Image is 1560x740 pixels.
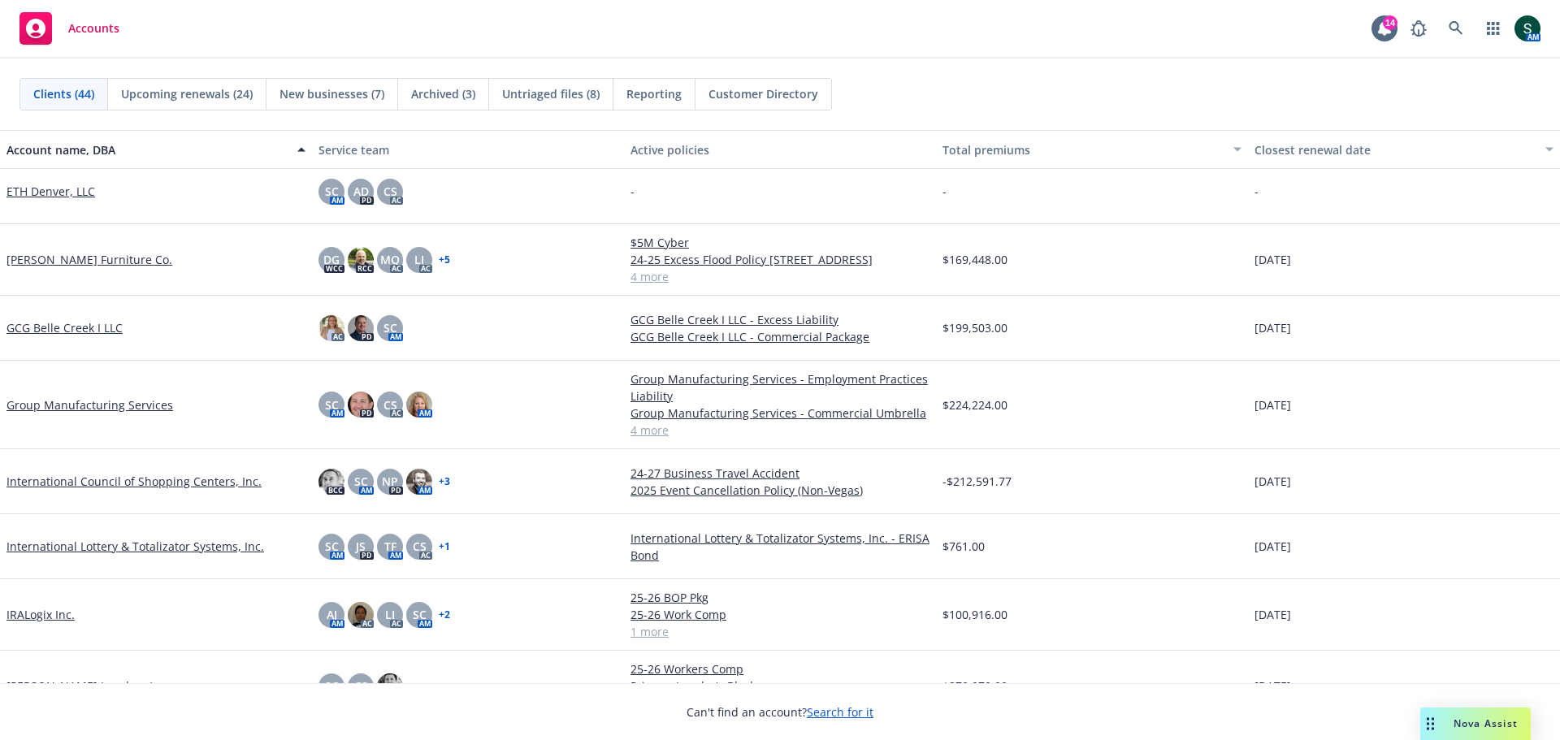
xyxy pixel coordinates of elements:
[318,469,344,495] img: photo
[325,183,339,200] span: SC
[630,141,929,158] div: Active policies
[630,183,635,200] span: -
[630,234,929,251] a: $5M Cyber
[1254,606,1291,623] span: [DATE]
[630,405,929,422] a: Group Manufacturing Services - Commercial Umbrella
[1402,12,1435,45] a: Report a Bug
[1254,538,1291,555] span: [DATE]
[383,396,397,413] span: CS
[325,538,339,555] span: SC
[942,141,1224,158] div: Total premiums
[312,130,624,169] button: Service team
[1254,183,1259,200] span: -
[1254,251,1291,268] span: [DATE]
[325,396,339,413] span: SC
[942,183,947,200] span: -
[413,538,427,555] span: CS
[6,396,173,413] a: Group Manufacturing Services
[6,606,75,623] a: IRALogix Inc.
[325,677,339,695] span: SC
[687,703,873,721] span: Can't find an account?
[348,602,374,628] img: photo
[942,251,1007,268] span: $169,448.00
[630,268,929,285] a: 4 more
[279,85,384,102] span: New businesses (7)
[942,473,1012,490] span: -$212,591.77
[33,85,94,102] span: Clients (44)
[708,85,818,102] span: Customer Directory
[318,315,344,341] img: photo
[1254,473,1291,490] span: [DATE]
[1454,716,1518,730] span: Nova Assist
[942,606,1007,623] span: $100,916.00
[6,141,288,158] div: Account name, DBA
[413,606,427,623] span: SC
[439,610,450,620] a: + 2
[630,422,929,439] a: 4 more
[1440,12,1472,45] a: Search
[406,392,432,418] img: photo
[6,677,169,695] a: [PERSON_NAME] Jewelers Inc.
[439,255,450,265] a: + 5
[1254,396,1291,413] span: [DATE]
[385,606,395,623] span: LI
[624,130,936,169] button: Active policies
[323,251,340,268] span: DG
[630,530,929,564] a: International Lottery & Totalizator Systems, Inc. - ERISA Bond
[630,623,929,640] a: 1 more
[354,473,368,490] span: SC
[384,538,396,555] span: TF
[630,677,929,695] a: Primary Jeweler's Block
[6,251,172,268] a: [PERSON_NAME] Furniture Co.
[121,85,253,102] span: Upcoming renewals (24)
[630,589,929,606] a: 25-26 BOP Pkg
[6,473,262,490] a: International Council of Shopping Centers, Inc.
[6,319,123,336] a: GCG Belle Creek I LLC
[439,477,450,487] a: + 3
[630,482,929,499] a: 2025 Event Cancellation Policy (Non-Vegas)
[318,141,617,158] div: Service team
[630,251,929,268] a: 24-25 Excess Flood Policy [STREET_ADDRESS]
[1254,141,1536,158] div: Closest renewal date
[348,247,374,273] img: photo
[1383,15,1397,30] div: 14
[383,183,397,200] span: CS
[630,370,929,405] a: Group Manufacturing Services - Employment Practices Liability
[502,85,600,102] span: Untriaged files (8)
[382,473,398,490] span: NP
[6,183,95,200] a: ETH Denver, LLC
[630,311,929,328] a: GCG Belle Creek I LLC - Excess Liability
[411,85,475,102] span: Archived (3)
[936,130,1248,169] button: Total premiums
[383,319,397,336] span: SC
[6,538,264,555] a: International Lottery & Totalizator Systems, Inc.
[356,538,366,555] span: JS
[327,606,337,623] span: AJ
[626,85,682,102] span: Reporting
[630,606,929,623] a: 25-26 Work Comp
[942,677,1007,695] span: $279,970.00
[1248,130,1560,169] button: Closest renewal date
[1254,319,1291,336] span: [DATE]
[942,538,985,555] span: $761.00
[348,315,374,341] img: photo
[1514,15,1540,41] img: photo
[353,183,369,200] span: AD
[1420,708,1531,740] button: Nova Assist
[348,392,374,418] img: photo
[942,396,1007,413] span: $224,224.00
[354,677,368,695] span: CS
[1254,677,1291,695] span: [DATE]
[630,465,929,482] a: 24-27 Business Travel Accident
[68,22,119,35] span: Accounts
[1420,708,1441,740] div: Drag to move
[439,542,450,552] a: + 1
[414,251,424,268] span: LI
[942,319,1007,336] span: $199,503.00
[630,328,929,345] a: GCG Belle Creek I LLC - Commercial Package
